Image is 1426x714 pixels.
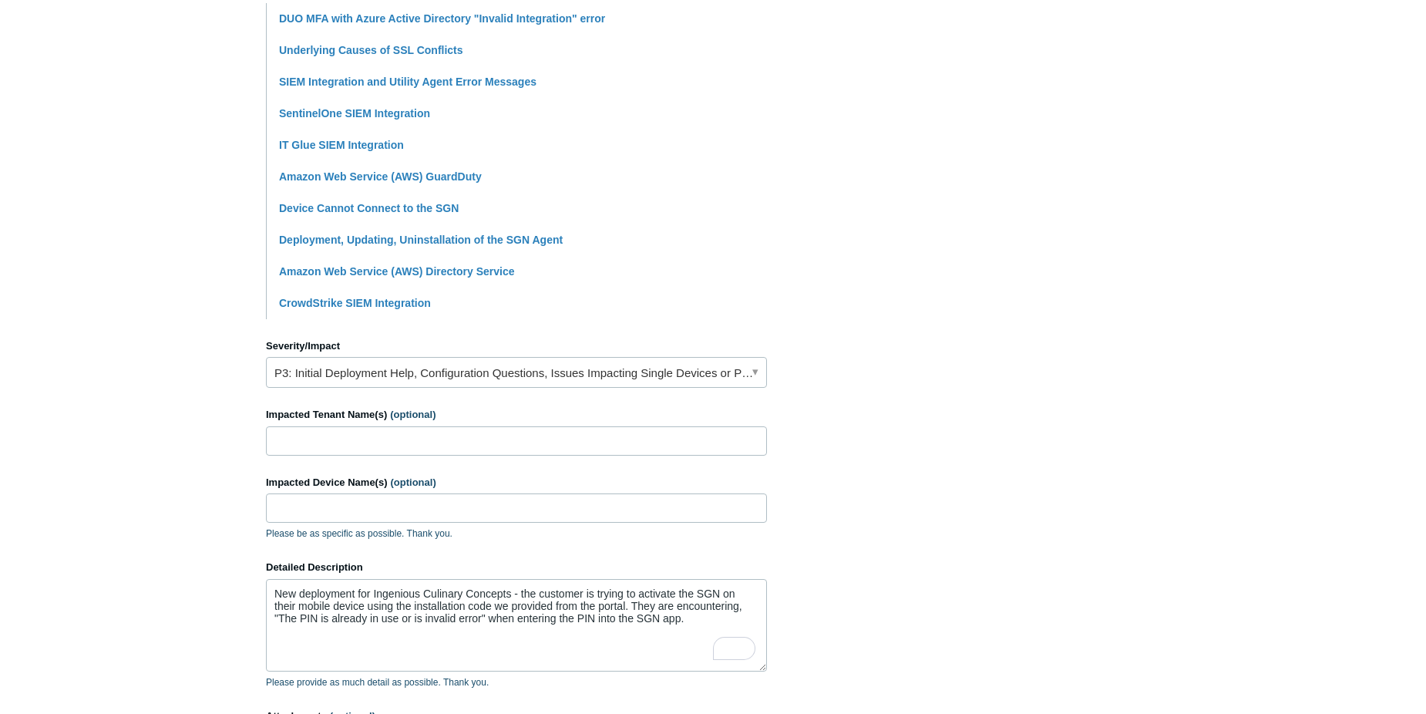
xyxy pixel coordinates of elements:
[266,527,767,541] p: Please be as specific as possible. Thank you.
[279,265,515,278] a: Amazon Web Service (AWS) Directory Service
[279,12,605,25] a: DUO MFA with Azure Active Directory "Invalid Integration" error
[279,139,404,151] a: IT Glue SIEM Integration
[266,357,767,388] a: P3: Initial Deployment Help, Configuration Questions, Issues Impacting Single Devices or Past Out...
[279,234,563,246] a: Deployment, Updating, Uninstallation of the SGN Agent
[391,477,436,488] span: (optional)
[266,407,767,423] label: Impacted Tenant Name(s)
[266,338,767,354] label: Severity/Impact
[279,76,536,88] a: SIEM Integration and Utility Agent Error Messages
[279,44,463,56] a: Underlying Causes of SSL Conflicts
[279,107,430,120] a: SentinelOne SIEM Integration
[266,675,767,689] p: Please provide as much detail as possible. Thank you.
[266,560,767,575] label: Detailed Description
[266,475,767,490] label: Impacted Device Name(s)
[279,202,459,214] a: Device Cannot Connect to the SGN
[390,409,436,420] span: (optional)
[279,170,482,183] a: Amazon Web Service (AWS) GuardDuty
[266,579,767,672] textarea: To enrich screen reader interactions, please activate Accessibility in Grammarly extension settings
[279,297,431,309] a: CrowdStrike SIEM Integration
